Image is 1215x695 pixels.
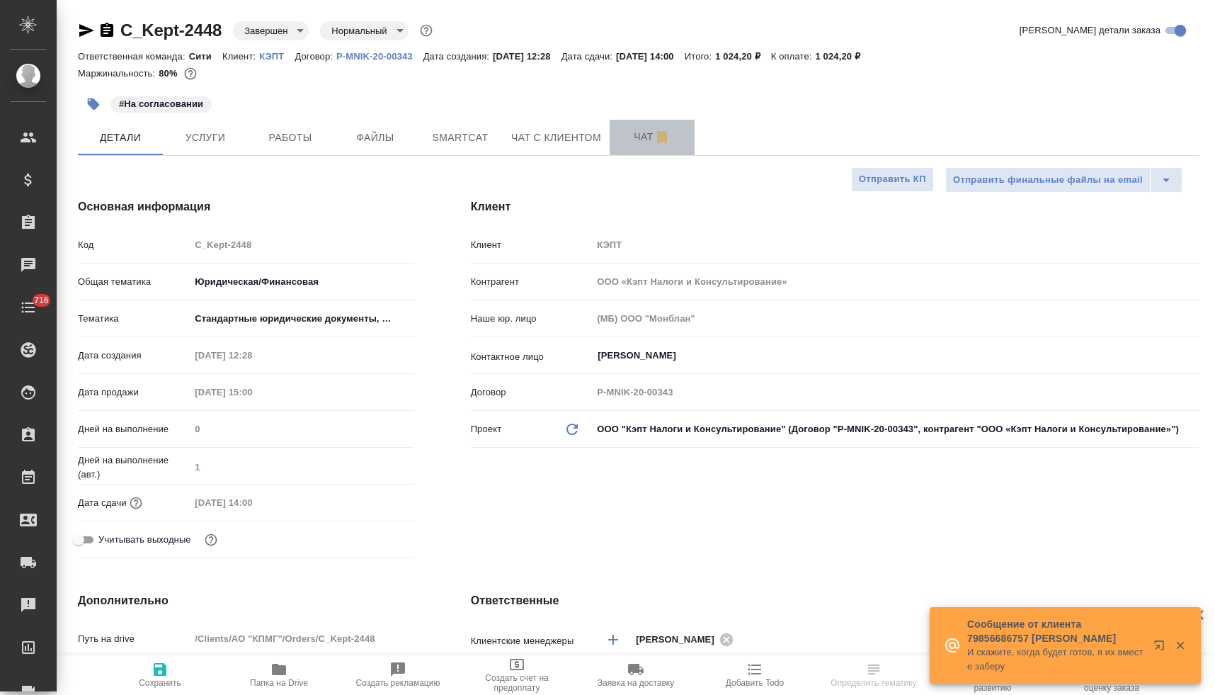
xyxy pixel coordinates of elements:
span: Добавить Todo [726,678,784,688]
button: Доп статусы указывают на важность/срочность заказа [417,21,435,40]
button: Завершен [240,25,292,37]
span: Файлы [341,129,409,147]
input: Пустое поле [190,628,413,649]
p: Клиент: [222,51,259,62]
div: Стандартные юридические документы, договоры, уставы [190,307,413,331]
div: Завершен [233,21,309,40]
span: Создать рекламацию [356,678,440,688]
p: Сообщение от клиента 79856686757 [PERSON_NAME] [967,617,1144,645]
button: Сохранить [101,655,219,695]
p: Контактное лицо [471,350,593,364]
svg: Отписаться [654,129,671,146]
button: Добавить тэг [78,89,109,120]
input: Пустое поле [592,382,1199,402]
p: Ответственная команда: [78,51,189,62]
h4: Клиент [471,198,1199,215]
p: Клиент [471,238,593,252]
button: Если добавить услуги и заполнить их объемом, то дата рассчитается автоматически [127,494,145,512]
input: Пустое поле [592,308,1199,329]
a: P-MNIK-20-00343 [336,50,423,62]
button: Создать счет на предоплату [457,655,576,695]
input: Пустое поле [190,457,413,478]
button: Определить тематику [814,655,933,695]
div: [PERSON_NAME] [636,631,738,648]
input: Пустое поле [592,235,1199,255]
p: 80% [159,68,181,79]
p: Контрагент [471,275,593,289]
span: Smartcat [426,129,494,147]
p: 1 024,20 ₽ [715,51,771,62]
p: [DATE] 12:28 [493,51,561,62]
p: Дней на выполнение [78,422,190,436]
span: Отправить КП [859,171,926,188]
a: 716 [4,290,53,325]
h4: Ответственные [471,592,1199,609]
a: C_Kept-2448 [120,21,222,40]
p: Дата продажи [78,385,190,400]
span: Чат с клиентом [511,129,601,147]
span: Заявка на доставку [598,678,674,688]
p: Тематика [78,312,190,326]
button: Open [1192,354,1194,357]
div: Завершен [320,21,408,40]
button: Скопировать ссылку для ЯМессенджера [78,22,95,39]
p: Итого: [685,51,715,62]
p: Дата создания: [423,51,493,62]
p: Наше юр. лицо [471,312,593,326]
button: Закрыть [1165,639,1194,652]
button: Добавить менеджера [596,623,630,657]
a: КЭПТ [259,50,295,62]
span: На согласовании [109,97,213,109]
input: Пустое поле [190,382,314,402]
span: Определить тематику [831,678,916,688]
span: Услуги [171,129,239,147]
input: Пустое поле [592,271,1199,292]
span: Работы [256,129,324,147]
p: Дата сдачи: [561,51,616,62]
p: Договор [471,385,593,400]
p: Проект [471,422,502,436]
span: Сохранить [139,678,181,688]
p: Договор: [295,51,336,62]
span: 716 [25,293,57,307]
span: Детали [86,129,154,147]
p: Дней на выполнение (авт.) [78,453,190,482]
input: Пустое поле [190,235,413,255]
button: Открыть в новой вкладке [1145,631,1179,665]
button: Создать рекламацию [338,655,457,695]
span: Учитывать выходные [98,533,191,547]
span: Отправить финальные файлы на email [953,172,1143,188]
p: Код [78,238,190,252]
span: Чат [618,128,686,146]
span: Создать счет на предоплату [466,673,568,693]
span: [PERSON_NAME] [636,633,723,647]
span: Папка на Drive [250,678,308,688]
p: Клиентские менеджеры [471,634,593,648]
p: Путь на drive [78,632,190,646]
h4: Основная информация [78,198,414,215]
p: P-MNIK-20-00343 [336,51,423,62]
button: Папка на Drive [219,655,338,695]
p: Маржинальность: [78,68,159,79]
div: Юридическая/Финансовая [190,270,413,294]
p: Общая тематика [78,275,190,289]
p: 1 024,20 ₽ [816,51,872,62]
button: Отправить КП [851,167,934,192]
h4: Дополнительно [78,592,414,609]
button: Нормальный [327,25,391,37]
button: Отправить финальные файлы на email [945,167,1151,193]
button: Добавить Todo [695,655,814,695]
button: Выбери, если сб и вс нужно считать рабочими днями для выполнения заказа. [202,531,220,549]
input: Пустое поле [190,345,314,366]
input: Пустое поле [190,492,314,513]
p: И скажите, когда будет готов, я их вместе заберу [967,645,1144,674]
p: [DATE] 14:00 [616,51,685,62]
p: Сити [189,51,222,62]
button: Скопировать ссылку [98,22,115,39]
div: ООО "Кэпт Налоги и Консультирование" (Договор "P-MNIK-20-00343", контрагент "ООО «Кэпт Налоги и К... [592,417,1199,441]
button: 167.93 RUB; [181,64,200,83]
p: Дата сдачи [78,496,127,510]
p: К оплате: [771,51,816,62]
p: Дата создания [78,349,190,363]
span: [PERSON_NAME] детали заказа [1020,23,1160,38]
